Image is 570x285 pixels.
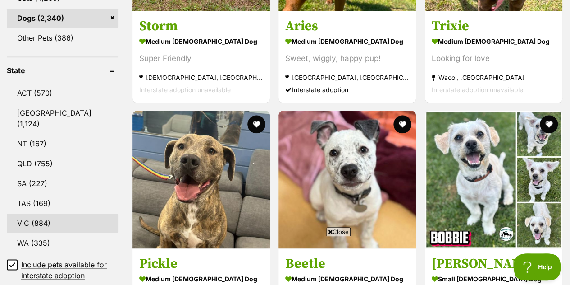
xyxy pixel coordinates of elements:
[7,259,118,281] a: Include pets available for interstate adoption
[285,17,409,34] h3: Aries
[432,71,556,83] strong: Wacol, [GEOGRAPHIC_DATA]
[540,115,558,133] button: favourite
[285,83,409,95] div: Interstate adoption
[7,66,118,75] header: State
[247,115,265,133] button: favourite
[7,103,118,133] a: [GEOGRAPHIC_DATA] (1,124)
[139,71,263,83] strong: [DEMOGRAPHIC_DATA], [GEOGRAPHIC_DATA]
[7,174,118,193] a: SA (227)
[139,17,263,34] h3: Storm
[285,52,409,64] div: Sweet, wiggly, happy pup!
[132,10,270,102] a: Storm medium [DEMOGRAPHIC_DATA] Dog Super Friendly [DEMOGRAPHIC_DATA], [GEOGRAPHIC_DATA] Intersta...
[432,255,556,272] h3: [PERSON_NAME]
[7,84,118,103] a: ACT (570)
[139,85,231,93] span: Interstate adoption unavailable
[394,115,412,133] button: favourite
[121,240,449,280] iframe: Advertisement
[432,85,523,93] span: Interstate adoption unavailable
[278,111,416,248] img: Beetle - Staffordshire Bull Terrier Dog
[7,28,118,47] a: Other Pets (386)
[425,10,562,102] a: Trixie medium [DEMOGRAPHIC_DATA] Dog Looking for love Wacol, [GEOGRAPHIC_DATA] Interstate adoptio...
[7,234,118,252] a: WA (335)
[326,227,351,236] span: Close
[278,10,416,102] a: Aries medium [DEMOGRAPHIC_DATA] Dog Sweet, wiggly, happy pup! [GEOGRAPHIC_DATA], [GEOGRAPHIC_DATA...
[432,52,556,64] div: Looking for love
[7,214,118,233] a: VIC (884)
[7,134,118,153] a: NT (167)
[139,34,263,47] strong: medium [DEMOGRAPHIC_DATA] Dog
[7,194,118,213] a: TAS (169)
[7,9,118,28] a: Dogs (2,340)
[132,111,270,248] img: Pickle - Unknown x Bull Arab Dog
[7,154,118,173] a: QLD (755)
[21,259,118,281] span: Include pets available for interstate adoption
[514,253,561,280] iframe: Help Scout Beacon - Open
[285,34,409,47] strong: medium [DEMOGRAPHIC_DATA] Dog
[285,71,409,83] strong: [GEOGRAPHIC_DATA], [GEOGRAPHIC_DATA]
[432,17,556,34] h3: Trixie
[425,111,562,248] img: Bobbie - Maltese Dog
[139,52,263,64] div: Super Friendly
[432,34,556,47] strong: medium [DEMOGRAPHIC_DATA] Dog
